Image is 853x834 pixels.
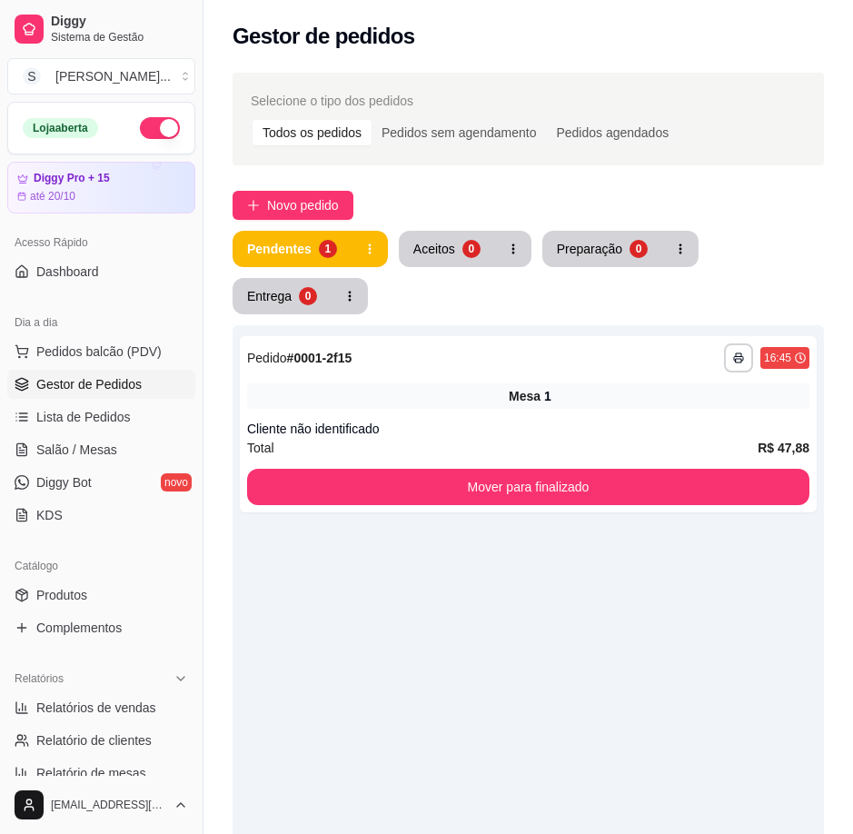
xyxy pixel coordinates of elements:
a: Produtos [7,581,195,610]
span: KDS [36,506,63,524]
span: plus [247,199,260,212]
button: Pendentes1 [233,231,352,267]
a: Dashboard [7,257,195,286]
div: 1 [544,387,551,405]
div: 1 [319,240,337,258]
h2: Gestor de pedidos [233,22,415,51]
div: Entrega [247,287,292,305]
div: 0 [630,240,648,258]
a: Salão / Mesas [7,435,195,464]
div: 0 [299,287,317,305]
div: [PERSON_NAME] ... [55,67,171,85]
a: Diggy Pro + 15até 20/10 [7,162,195,213]
a: DiggySistema de Gestão [7,7,195,51]
button: Novo pedido [233,191,353,220]
span: Sistema de Gestão [51,30,188,45]
div: Pedidos agendados [546,120,679,145]
span: Novo pedido [267,195,339,215]
a: KDS [7,501,195,530]
article: Diggy Pro + 15 [34,172,110,185]
div: Aceitos [413,240,455,258]
button: Pedidos balcão (PDV) [7,337,195,366]
div: Loja aberta [23,118,98,138]
span: Diggy [51,14,188,30]
a: Relatórios de vendas [7,693,195,722]
div: Todos os pedidos [253,120,372,145]
div: Pendentes [247,240,312,258]
span: Selecione o tipo dos pedidos [251,91,413,111]
div: Preparação [557,240,622,258]
span: Salão / Mesas [36,441,117,459]
div: Dia a dia [7,308,195,337]
div: 16:45 [764,351,791,365]
span: Mesa [509,387,541,405]
span: Relatórios [15,671,64,686]
div: Cliente não identificado [247,420,809,438]
button: Preparação0 [542,231,662,267]
span: Relatório de clientes [36,731,152,750]
button: Select a team [7,58,195,94]
strong: R$ 47,88 [758,441,809,455]
span: Relatório de mesas [36,764,146,782]
button: Aceitos0 [399,231,495,267]
div: Acesso Rápido [7,228,195,257]
a: Diggy Botnovo [7,468,195,497]
div: Pedidos sem agendamento [372,120,546,145]
a: Gestor de Pedidos [7,370,195,399]
a: Relatório de mesas [7,759,195,788]
span: Diggy Bot [36,473,92,491]
span: S [23,67,41,85]
a: Lista de Pedidos [7,402,195,432]
span: Lista de Pedidos [36,408,131,426]
button: Entrega0 [233,278,332,314]
span: [EMAIL_ADDRESS][DOMAIN_NAME] [51,798,166,812]
div: 0 [462,240,481,258]
span: Produtos [36,586,87,604]
span: Pedido [247,351,287,365]
a: Relatório de clientes [7,726,195,755]
span: Total [247,438,274,458]
a: Complementos [7,613,195,642]
span: Gestor de Pedidos [36,375,142,393]
article: até 20/10 [30,189,75,204]
span: Relatórios de vendas [36,699,156,717]
button: [EMAIL_ADDRESS][DOMAIN_NAME] [7,783,195,827]
div: Catálogo [7,551,195,581]
button: Alterar Status [140,117,180,139]
button: Mover para finalizado [247,469,809,505]
span: Pedidos balcão (PDV) [36,343,162,361]
span: Dashboard [36,263,99,281]
strong: # 0001-2f15 [287,351,352,365]
span: Complementos [36,619,122,637]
